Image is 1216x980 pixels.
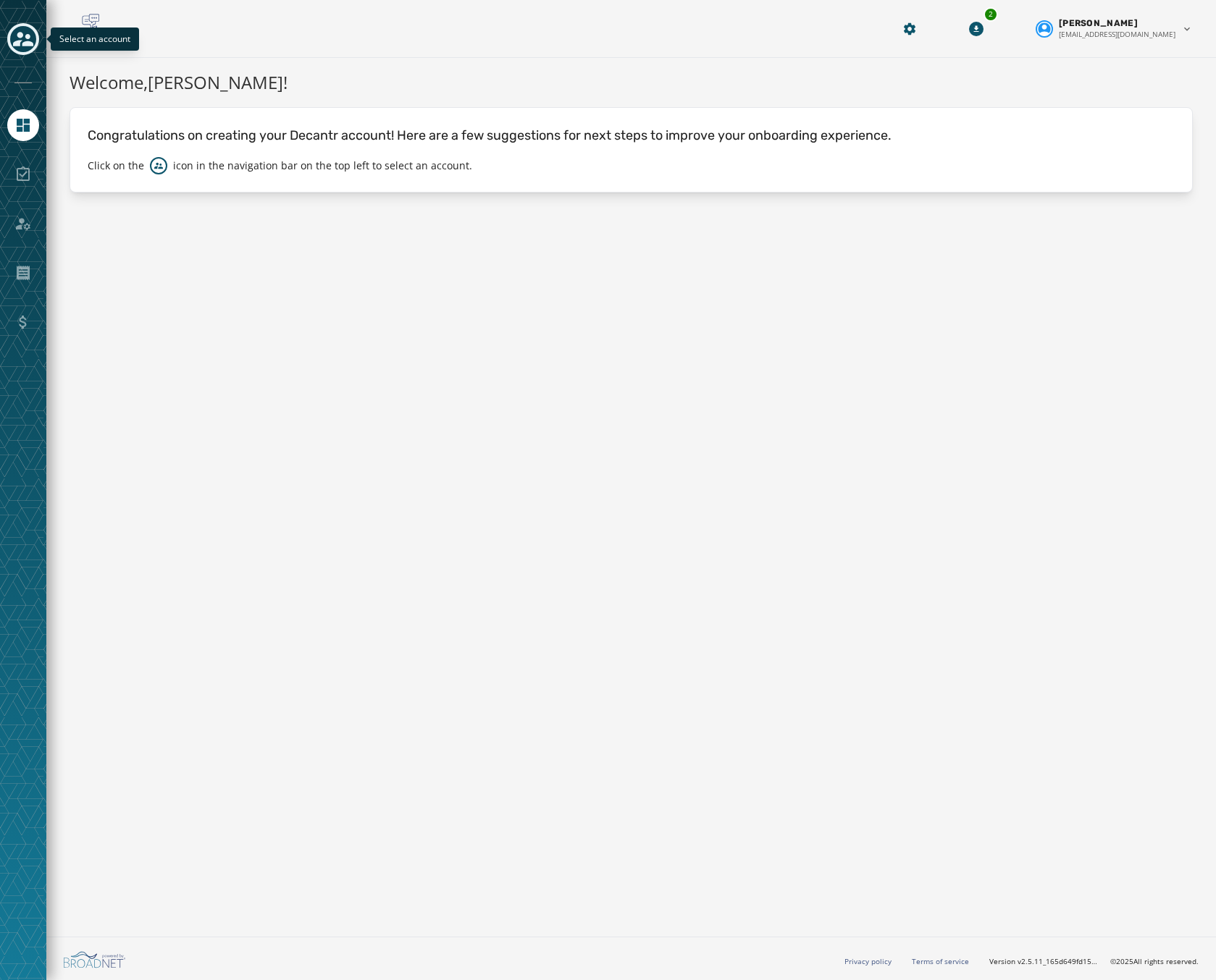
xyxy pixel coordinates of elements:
[963,16,989,42] button: Download Menu
[88,125,1175,145] p: Congratulations on creating your Decantr account! Here are a few suggestions for next steps to im...
[7,109,39,141] a: Navigate to Home
[88,159,144,173] p: Click on the
[173,159,472,173] p: icon in the navigation bar on the top left to select an account.
[984,7,998,22] div: 2
[1059,29,1175,40] span: [EMAIL_ADDRESS][DOMAIN_NAME]
[989,956,1099,967] span: Version
[844,956,892,966] a: Privacy policy
[70,69,1193,96] h1: Welcome, [PERSON_NAME] !
[912,956,969,966] a: Terms of service
[7,23,39,55] button: Toggle account select drawer
[1030,12,1199,46] button: User settings
[897,16,923,42] button: Manage global settings
[1110,956,1199,966] span: © 2025 All rights reserved.
[1059,17,1138,29] span: [PERSON_NAME]
[59,33,130,45] span: Select an account
[1018,956,1099,967] span: v2.5.11_165d649fd1592c218755210ebffa1e5a55c3084e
